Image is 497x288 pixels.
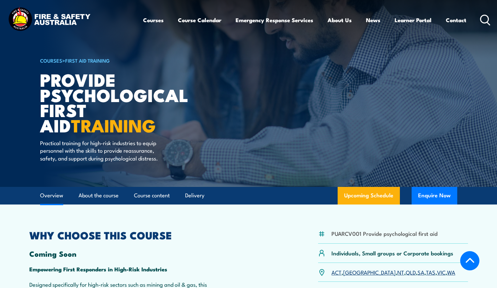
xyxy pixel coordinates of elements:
[40,139,159,162] p: Practical training for high-risk industries to equip personnel with the skills to provide reassur...
[29,248,77,259] strong: Coming Soon
[331,249,453,257] p: Individuals, Small groups or Corporate bookings
[40,56,201,64] h6: >
[143,11,164,29] a: Courses
[366,11,380,29] a: News
[406,268,416,276] a: QLD
[65,57,110,64] a: First Aid Training
[29,230,220,239] h2: WHY CHOOSE THIS COURSE
[185,187,204,204] a: Delivery
[40,187,63,204] a: Overview
[338,187,400,205] a: Upcoming Schedule
[417,268,424,276] a: SA
[331,268,342,276] a: ACT
[79,187,119,204] a: About the course
[426,268,435,276] a: TAS
[447,268,455,276] a: WA
[178,11,221,29] a: Course Calendar
[40,57,62,64] a: COURSES
[331,268,455,276] p: , , , , , , ,
[328,11,352,29] a: About Us
[134,187,170,204] a: Course content
[343,268,396,276] a: [GEOGRAPHIC_DATA]
[437,268,446,276] a: VIC
[40,72,201,133] h1: Provide Psychological First Aid
[395,11,431,29] a: Learner Portal
[446,11,466,29] a: Contact
[236,11,313,29] a: Emergency Response Services
[331,230,438,237] li: PUARCV001 Provide psychological first aid
[412,187,457,205] button: Enquire Now
[29,265,167,273] strong: Empowering First Responders in High-Risk Industries
[71,111,156,138] strong: TRAINING
[397,268,404,276] a: NT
